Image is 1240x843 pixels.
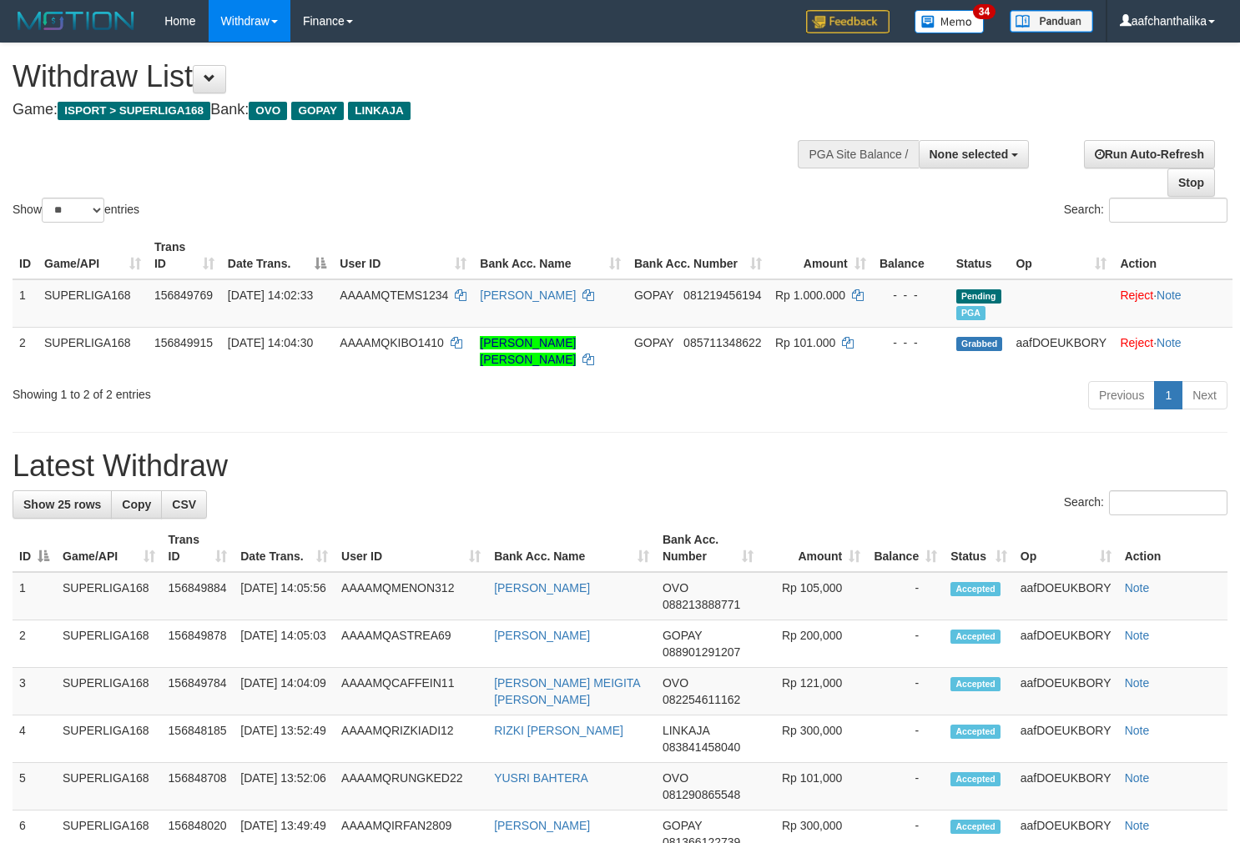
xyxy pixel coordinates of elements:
span: 156849769 [154,289,213,302]
th: ID: activate to sort column descending [13,524,56,572]
th: Date Trans.: activate to sort column descending [221,232,333,279]
span: Copy 085711348622 to clipboard [683,336,761,349]
div: Showing 1 to 2 of 2 entries [13,379,504,403]
span: GOPAY [634,289,673,302]
button: None selected [919,140,1030,168]
h1: Withdraw List [13,60,810,93]
th: Action [1113,232,1232,279]
div: - - - [880,334,943,351]
td: Rp 101,000 [760,763,867,810]
a: Note [1125,581,1150,595]
a: 1 [1154,381,1182,409]
span: GOPAY [634,336,673,349]
span: Accepted [950,725,1001,739]
a: [PERSON_NAME] [494,629,590,642]
a: Previous [1088,381,1155,409]
td: - [867,668,944,715]
th: Date Trans.: activate to sort column ascending [234,524,335,572]
td: 156848185 [162,715,234,763]
th: Amount: activate to sort column ascending [769,232,873,279]
td: AAAAMQRUNGKED22 [335,763,487,810]
td: Rp 200,000 [760,620,867,668]
td: - [867,620,944,668]
a: [PERSON_NAME] [480,289,576,302]
a: [PERSON_NAME] [494,581,590,595]
span: Copy 088213888771 to clipboard [663,598,740,611]
th: Amount: activate to sort column ascending [760,524,867,572]
a: Reject [1120,336,1153,349]
th: ID [13,232,38,279]
th: Status: activate to sort column ascending [944,524,1014,572]
th: Trans ID: activate to sort column ascending [162,524,234,572]
td: aafDOEUKBORY [1014,715,1118,763]
td: 1 [13,279,38,328]
td: - [867,715,944,763]
select: Showentries [42,198,104,223]
span: LINKAJA [348,102,411,120]
span: Copy 081290865548 to clipboard [663,788,740,801]
a: Note [1157,336,1182,349]
span: CSV [172,498,196,511]
a: Copy [111,490,162,519]
img: Feedback.jpg [806,10,890,33]
th: Game/API: activate to sort column ascending [38,232,148,279]
td: aafDOEUKBORY [1009,327,1113,374]
div: - - - [880,287,943,304]
td: · [1113,279,1232,328]
td: 4 [13,715,56,763]
td: 156849884 [162,572,234,620]
td: 1 [13,572,56,620]
th: Game/API: activate to sort column ascending [56,524,162,572]
span: GOPAY [291,102,344,120]
td: aafDOEUKBORY [1014,572,1118,620]
span: GOPAY [663,629,702,642]
th: Status [950,232,1010,279]
span: AAAAMQTEMS1234 [340,289,448,302]
span: OVO [249,102,287,120]
span: Copy 082254611162 to clipboard [663,693,740,706]
span: Copy [122,498,151,511]
a: RIZKI [PERSON_NAME] [494,724,623,737]
td: Rp 105,000 [760,572,867,620]
h4: Game: Bank: [13,102,810,118]
td: 156848708 [162,763,234,810]
a: CSV [161,490,207,519]
th: Balance: activate to sort column ascending [867,524,944,572]
th: Bank Acc. Name: activate to sort column ascending [473,232,628,279]
label: Search: [1064,490,1227,515]
td: - [867,763,944,810]
td: aafDOEUKBORY [1014,763,1118,810]
td: [DATE] 14:05:03 [234,620,335,668]
td: 156849878 [162,620,234,668]
h1: Latest Withdraw [13,449,1227,483]
td: 156849784 [162,668,234,715]
td: 5 [13,763,56,810]
th: User ID: activate to sort column ascending [333,232,473,279]
span: Accepted [950,677,1001,691]
span: Copy 081219456194 to clipboard [683,289,761,302]
a: [PERSON_NAME] [494,819,590,832]
span: ISPORT > SUPERLIGA168 [58,102,210,120]
th: Bank Acc. Number: activate to sort column ascending [656,524,760,572]
label: Show entries [13,198,139,223]
td: SUPERLIGA168 [38,327,148,374]
a: Run Auto-Refresh [1084,140,1215,168]
td: - [867,572,944,620]
a: Note [1125,819,1150,832]
th: Op: activate to sort column ascending [1009,232,1113,279]
th: Bank Acc. Number: activate to sort column ascending [628,232,769,279]
a: Stop [1167,168,1215,197]
a: Reject [1120,289,1153,302]
th: Bank Acc. Name: activate to sort column ascending [487,524,656,572]
td: SUPERLIGA168 [56,668,162,715]
a: [PERSON_NAME] MEIGITA [PERSON_NAME] [494,676,640,706]
td: AAAAMQMENON312 [335,572,487,620]
td: SUPERLIGA168 [56,620,162,668]
td: [DATE] 14:05:56 [234,572,335,620]
a: Note [1157,289,1182,302]
td: [DATE] 14:04:09 [234,668,335,715]
td: 2 [13,327,38,374]
span: Marked by aafchhiseyha [956,306,985,320]
a: [PERSON_NAME] [PERSON_NAME] [480,336,576,366]
span: Accepted [950,630,1001,644]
